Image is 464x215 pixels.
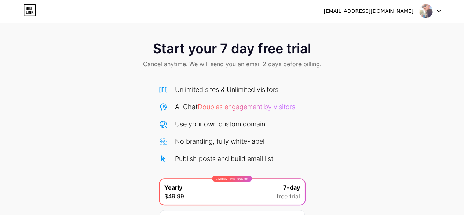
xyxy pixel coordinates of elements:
[198,103,295,111] span: Doubles engagement by visitors
[324,7,413,15] div: [EMAIL_ADDRESS][DOMAIN_NAME]
[153,41,311,56] span: Start your 7 day free trial
[175,102,295,112] div: AI Chat
[143,60,321,68] span: Cancel anytime. We will send you an email 2 days before billing.
[419,4,433,18] img: ahhh
[277,192,300,201] span: free trial
[283,183,300,192] span: 7-day
[175,136,264,146] div: No branding, fully white-label
[212,176,252,182] div: LIMITED TIME : 50% off
[175,85,278,94] div: Unlimited sites & Unlimited visitors
[175,119,265,129] div: Use your own custom domain
[164,192,184,201] span: $49.99
[175,154,273,164] div: Publish posts and build email list
[164,183,182,192] span: Yearly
